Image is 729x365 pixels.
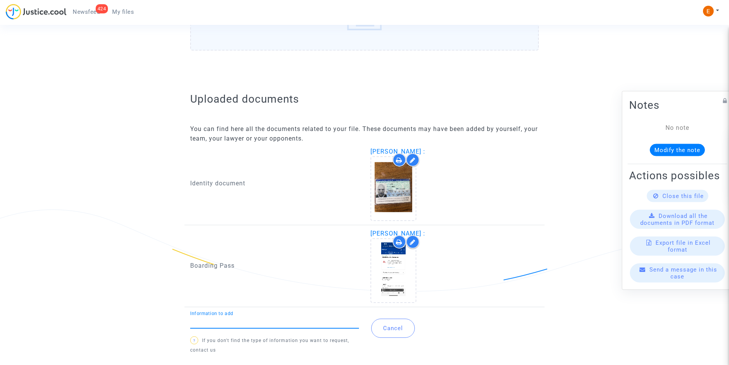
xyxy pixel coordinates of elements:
span: Newsfeed [73,8,100,15]
h2: Notes [629,98,726,111]
p: If you don't find the type of information you want to request, contact us [190,336,359,355]
span: Download all the documents in PDF format [640,212,714,226]
h2: Uploaded documents [190,92,539,106]
span: You can find here all the documents related to your file. These documents may have been added by ... [190,125,538,142]
span: Export file in Excel format [656,239,711,253]
span: Close this file [662,192,704,199]
h2: Actions possibles [629,169,726,182]
a: 424Newsfeed [67,6,106,18]
span: My files [112,8,134,15]
p: Identity document [190,178,359,188]
img: ACg8ocIeiFvHKe4dA5oeRFd_CiCnuxWUEc1A2wYhRJE3TTWt=s96-c [703,6,714,16]
div: 424 [96,4,108,13]
img: jc-logo.svg [6,4,67,20]
span: Send a message in this case [649,266,717,280]
a: My files [106,6,140,18]
button: Modify the note [650,144,705,156]
p: Boarding Pass [190,261,359,270]
span: [PERSON_NAME] : [370,230,425,237]
div: No note [641,123,714,132]
button: Cancel [371,319,415,338]
span: ? [193,339,196,343]
span: [PERSON_NAME] : [370,148,425,155]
